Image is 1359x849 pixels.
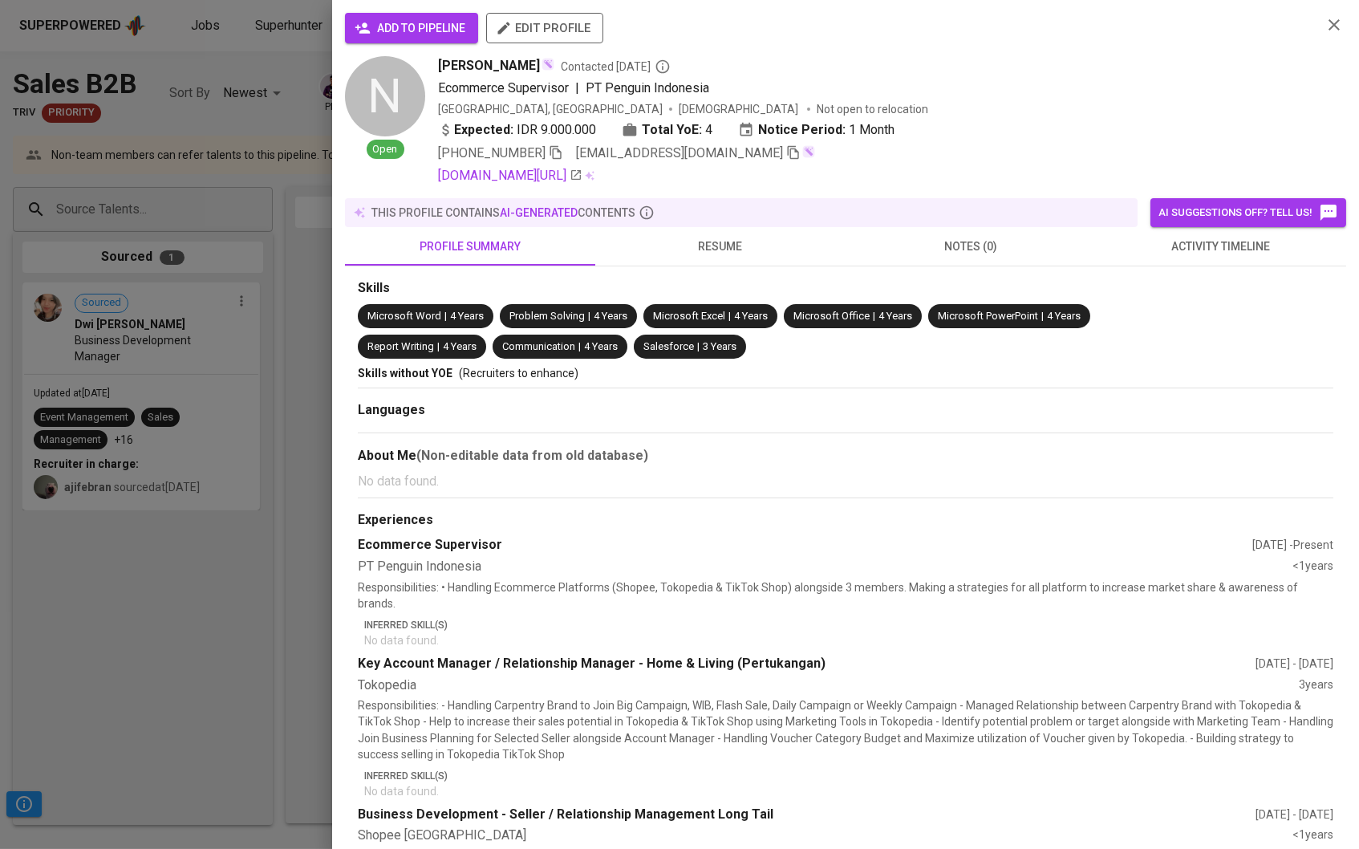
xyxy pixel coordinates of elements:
p: Not open to relocation [817,101,928,117]
p: this profile contains contents [371,205,635,221]
span: 4 Years [450,310,484,322]
span: Problem Solving [509,310,585,322]
span: Communication [502,340,575,352]
div: <1 years [1292,827,1333,845]
div: Business Development - Seller / Relationship Management Long Tail [358,806,1256,824]
span: Salesforce [643,340,694,352]
span: Microsoft PowerPoint [938,310,1038,322]
span: profile summary [355,237,586,257]
button: edit profile [486,13,603,43]
div: IDR 9.000.000 [438,120,596,140]
span: 4 [705,120,712,140]
span: Microsoft Word [367,310,441,322]
img: magic_wand.svg [802,145,815,158]
span: | [697,339,700,355]
b: Notice Period: [758,120,846,140]
b: (Non-editable data from old database) [416,448,648,463]
span: Microsoft Office [793,310,870,322]
span: [PHONE_NUMBER] [438,145,546,160]
span: | [873,309,875,324]
span: 4 Years [878,310,912,322]
span: [DEMOGRAPHIC_DATA] [679,101,801,117]
span: resume [605,237,836,257]
span: | [437,339,440,355]
span: add to pipeline [358,18,465,39]
div: 1 Month [738,120,895,140]
p: Responsibilities: • Handling Ecommerce Platforms (Shopee, Tokopedia & TikTok Shop) alongside 3 me... [358,579,1333,611]
div: [GEOGRAPHIC_DATA], [GEOGRAPHIC_DATA] [438,101,663,117]
span: 4 Years [594,310,627,322]
p: No data found. [358,472,1333,491]
div: PT Penguin Indonesia [358,558,1292,576]
span: AI suggestions off? Tell us! [1158,203,1338,222]
span: notes (0) [855,237,1086,257]
div: Experiences [358,511,1333,530]
span: 4 Years [734,310,768,322]
button: add to pipeline [345,13,478,43]
span: Ecommerce Supervisor [438,80,569,95]
div: <1 years [1292,558,1333,576]
span: | [588,309,590,324]
span: Microsoft Excel [653,310,725,322]
div: Tokopedia [358,676,1299,695]
span: | [1041,309,1044,324]
span: Report Writing [367,340,434,352]
span: | [728,309,731,324]
span: [PERSON_NAME] [438,56,540,75]
span: Skills without YOE [358,367,452,380]
span: AI-generated [500,206,578,219]
b: Total YoE: [642,120,702,140]
p: No data found. [364,783,1333,799]
p: Responsibilities: - Handling Carpentry Brand to Join Big Campaign, WIB, Flash Sale, Daily Campaig... [358,697,1333,762]
span: (Recruiters to enhance) [459,367,578,380]
span: | [444,309,447,324]
div: Shopee [GEOGRAPHIC_DATA] [358,827,1292,845]
div: Skills [358,279,1333,298]
b: Expected: [454,120,513,140]
div: About Me [358,446,1333,465]
div: Ecommerce Supervisor [358,536,1252,554]
span: 4 Years [584,340,618,352]
span: 3 Years [703,340,736,352]
div: N [345,56,425,136]
svg: By Batam recruiter [655,59,671,75]
div: [DATE] - Present [1252,537,1333,553]
span: activity timeline [1105,237,1337,257]
span: | [575,79,579,98]
div: [DATE] - [DATE] [1256,806,1333,823]
span: | [578,339,581,355]
img: magic_wand.svg [542,58,554,71]
div: [DATE] - [DATE] [1256,656,1333,672]
button: AI suggestions off? Tell us! [1150,198,1346,227]
a: edit profile [486,21,603,34]
span: Contacted [DATE] [561,59,671,75]
p: Inferred Skill(s) [364,618,1333,632]
p: No data found. [364,632,1333,648]
span: 4 Years [1047,310,1081,322]
a: [DOMAIN_NAME][URL] [438,166,582,185]
span: edit profile [499,18,590,39]
div: Languages [358,401,1333,420]
p: Inferred Skill(s) [364,769,1333,783]
span: PT Penguin Indonesia [586,80,709,95]
span: [EMAIL_ADDRESS][DOMAIN_NAME] [576,145,783,160]
span: 4 Years [443,340,477,352]
div: 3 years [1299,676,1333,695]
div: Key Account Manager / Relationship Manager - Home & Living (Pertukangan) [358,655,1256,673]
span: Open [367,142,404,157]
